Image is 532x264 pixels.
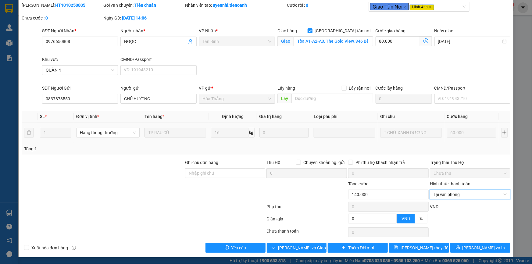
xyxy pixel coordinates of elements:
[376,36,420,46] input: Cước giao hàng
[277,28,297,33] span: Giao hàng
[266,203,348,214] div: Phụ thu
[380,128,442,137] input: Ghi Chú
[103,15,184,21] div: Ngày GD:
[266,160,280,165] span: Thu Hộ
[42,27,118,34] div: SĐT Người Nhận
[394,245,398,250] span: save
[277,86,295,91] span: Lấy hàng
[185,168,266,178] input: Ghi chú đơn hàng
[145,114,164,119] span: Tên hàng
[120,56,196,63] div: CMND/Passport
[203,94,271,103] span: Hòa Thắng
[294,36,373,46] input: Giao tận nơi
[72,246,76,250] span: info-circle
[188,39,193,44] span: user-add
[42,56,118,63] div: Khu vực
[447,128,497,137] input: 0
[199,85,275,91] div: VP gửi
[401,244,449,251] span: [PERSON_NAME] thay đổi
[205,243,266,253] button: exclamation-circleYêu cầu
[29,244,70,251] span: Xuất hóa đơn hàng
[277,94,291,103] span: Lấy
[267,243,327,253] button: check[PERSON_NAME] và Giao hàng
[259,128,309,137] input: 0
[80,128,136,137] span: Hàng thông thường
[248,128,255,137] span: kg
[306,3,308,8] b: 0
[22,2,102,9] div: [PERSON_NAME]:
[434,169,507,178] span: Chưa thu
[259,114,282,119] span: Giá trị hàng
[462,244,505,251] span: [PERSON_NAME] và In
[423,38,428,43] span: dollar-circle
[46,66,114,75] span: QUẬN 4
[24,145,205,152] div: Tổng: 1
[185,2,286,9] div: Nhân viên tạo:
[145,128,206,137] input: VD: Bàn, Ghế
[277,36,294,46] span: Giao
[213,3,247,8] b: uyennhi.tienoanh
[438,38,501,45] input: Ngày giao
[353,159,407,166] span: Phí thu hộ khách nhận trả
[370,3,409,10] span: Giao Tận Nơi
[456,245,460,250] span: printer
[430,204,438,209] span: VND
[199,28,216,33] span: VP Nhận
[103,2,184,9] div: Gói vận chuyển:
[45,16,48,20] b: 0
[287,2,367,9] div: Cước rồi :
[430,159,510,166] div: Trạng thái Thu Hộ
[266,216,348,226] div: Giảm giá
[40,114,45,119] span: SL
[291,94,373,103] input: Dọc đường
[134,3,156,8] b: Tiêu chuẩn
[272,245,276,250] span: check
[203,37,271,46] span: Tân Bình
[24,128,34,137] button: delete
[341,245,346,250] span: plus
[120,85,196,91] div: Người gửi
[403,6,406,9] span: close
[347,85,373,91] span: Lấy tận nơi
[222,114,244,119] span: Định lượng
[429,5,432,9] span: close
[376,86,403,91] label: Cước lấy hàng
[447,114,468,119] span: Cước hàng
[434,85,510,91] div: CMND/Passport
[434,28,454,33] label: Ngày giao
[312,27,373,34] span: [GEOGRAPHIC_DATA] tận nơi
[266,228,348,238] div: Chưa thanh toán
[410,5,434,10] span: Hình Ảnh
[450,243,510,253] button: printer[PERSON_NAME] và In
[501,128,508,137] button: plus
[328,243,388,253] button: plusThêm ĐH mới
[231,244,246,251] span: Yêu cầu
[76,114,99,119] span: Đơn vị tính
[301,159,347,166] span: Chuyển khoản ng. gửi
[311,111,378,123] th: Loại phụ phí
[420,216,423,221] span: %
[120,27,196,34] div: Người nhận
[434,190,507,199] span: Tại văn phòng
[55,3,85,8] b: HT1010250005
[348,181,368,186] span: Tổng cước
[22,15,102,21] div: Chưa cước :
[389,243,449,253] button: save[PERSON_NAME] thay đổi
[122,16,147,20] b: [DATE] 14:06
[278,244,337,251] span: [PERSON_NAME] và Giao hàng
[430,181,470,186] label: Hình thức thanh toán
[225,245,229,250] span: exclamation-circle
[378,111,444,123] th: Ghi chú
[402,216,410,221] span: VND
[348,244,374,251] span: Thêm ĐH mới
[376,28,406,33] label: Cước giao hàng
[42,85,118,91] div: SĐT Người Gửi
[376,94,432,104] input: Cước lấy hàng
[185,160,219,165] label: Ghi chú đơn hàng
